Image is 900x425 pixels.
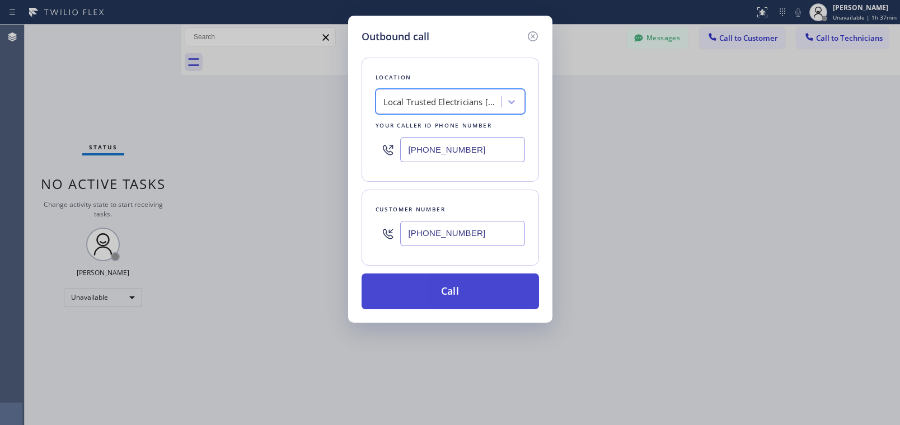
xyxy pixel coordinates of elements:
div: Customer number [376,204,525,215]
div: Local Trusted Electricians [GEOGRAPHIC_DATA] [383,96,501,108]
input: (123) 456-7890 [400,137,525,162]
div: Location [376,72,525,83]
button: Call [362,273,539,309]
div: Your caller id phone number [376,120,525,131]
h5: Outbound call [362,29,429,44]
input: (123) 456-7890 [400,221,525,246]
